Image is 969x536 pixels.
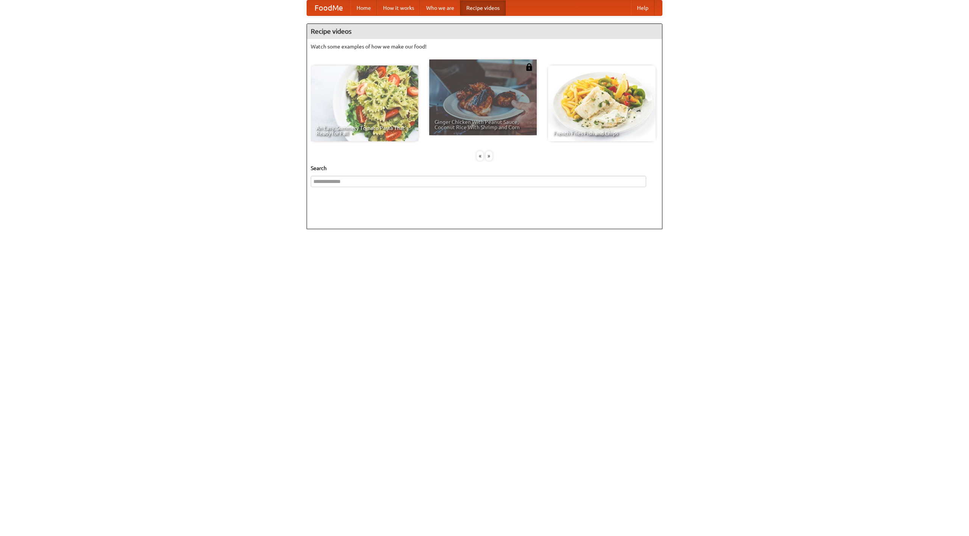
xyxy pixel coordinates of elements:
[307,24,662,39] h4: Recipe videos
[548,66,656,141] a: French Fries Fish and Chips
[525,63,533,71] img: 483408.png
[351,0,377,16] a: Home
[311,43,658,50] p: Watch some examples of how we make our food!
[316,125,413,136] span: An Easy, Summery Tomato Pasta That's Ready for Fall
[311,164,658,172] h5: Search
[460,0,506,16] a: Recipe videos
[477,151,483,161] div: «
[631,0,654,16] a: Help
[377,0,420,16] a: How it works
[307,0,351,16] a: FoodMe
[486,151,492,161] div: »
[553,131,650,136] span: French Fries Fish and Chips
[420,0,460,16] a: Who we are
[311,66,418,141] a: An Easy, Summery Tomato Pasta That's Ready for Fall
